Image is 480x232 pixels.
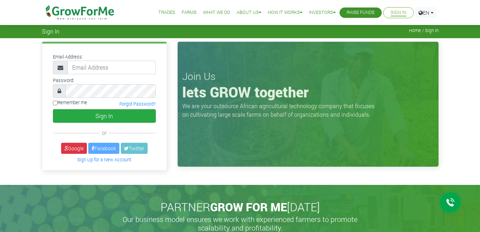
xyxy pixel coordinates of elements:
[45,200,436,214] h2: PARTNER [DATE]
[53,99,87,106] label: Remember me
[77,157,131,162] a: Sign Up for a New Account
[68,61,156,74] input: Email Address
[42,28,59,35] span: Sign In
[182,84,434,101] h1: lets GROW together
[53,77,74,84] label: Password:
[119,101,156,107] a: Forgot Password?
[115,215,365,232] h5: Our business model ensures we work with experienced farmers to promote scalability and profitabil...
[182,102,379,119] p: We are your outsource African agricultural technology company that focuses on cultivating large s...
[309,9,336,16] a: Investors
[53,109,156,123] button: Sign In
[182,9,197,16] a: Farms
[415,7,437,18] a: EN
[53,54,83,60] label: Email Address:
[210,199,287,215] span: GROW FOR ME
[203,9,230,16] a: What We Do
[53,101,58,105] input: Remember me
[347,9,375,16] a: Raise Funds
[182,70,434,82] h3: Join Us
[409,28,439,33] span: Home / Sign In
[61,143,87,154] a: Google
[53,128,156,137] div: or
[158,9,175,16] a: Trades
[268,9,302,16] a: How it Works
[237,9,261,16] a: About Us
[391,9,406,16] a: Sign In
